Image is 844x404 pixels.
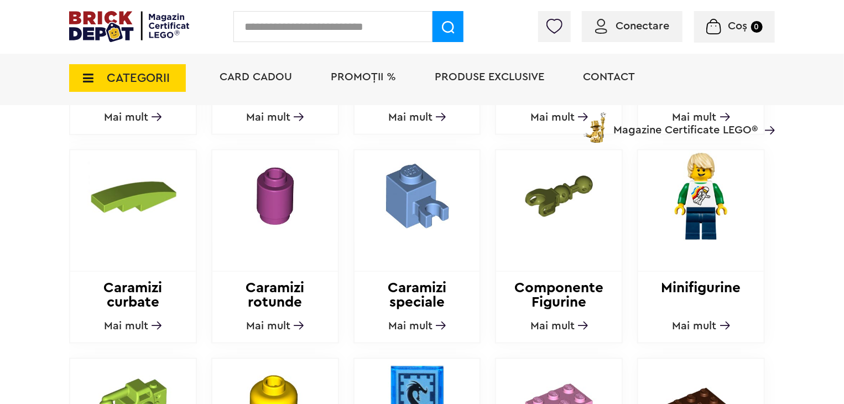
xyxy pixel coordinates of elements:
[638,281,764,309] h2: Minifigurine
[728,20,748,32] span: Coș
[595,20,669,32] a: Conectare
[673,320,730,332] a: Mai mult
[331,71,396,82] a: PROMOȚII %
[107,72,170,84] span: CATEGORII
[220,71,292,82] a: Card Cadou
[355,281,480,309] h2: Caramizi speciale
[246,320,304,332] a: Mai mult
[70,281,196,309] h2: Caramizi curbate
[751,21,763,33] small: 0
[758,110,775,121] a: Magazine Certificate LEGO®
[104,320,148,332] span: Mai mult
[104,320,161,332] a: Mai mult
[673,320,717,332] span: Mai mult
[583,71,635,82] a: Contact
[435,71,544,82] a: Produse exclusive
[616,20,669,32] span: Conectare
[530,320,588,332] a: Mai mult
[613,110,758,136] span: Magazine Certificate LEGO®
[246,320,290,332] span: Mai mult
[212,281,338,309] h2: Caramizi rotunde
[388,320,433,332] span: Mai mult
[530,320,575,332] span: Mai mult
[496,281,622,309] h2: Componente Figurine actiune
[388,320,446,332] a: Mai mult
